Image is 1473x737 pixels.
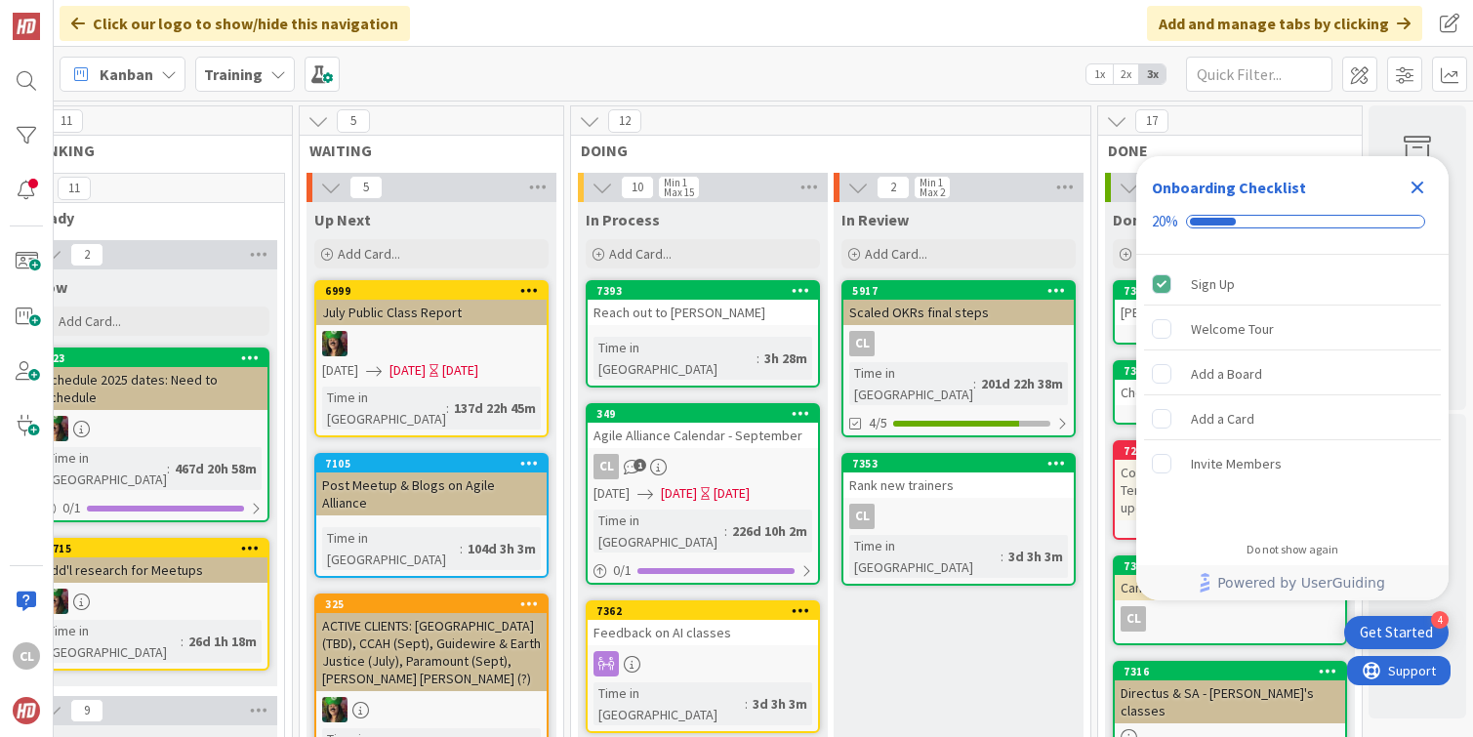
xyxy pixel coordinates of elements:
[757,348,759,369] span: :
[13,642,40,670] div: CL
[316,300,547,325] div: July Public Class Report
[843,455,1074,498] div: 7353Rank new trainers
[593,510,724,553] div: Time in [GEOGRAPHIC_DATA]
[596,407,818,421] div: 349
[976,373,1068,394] div: 201d 22h 38m
[322,331,348,356] img: SL
[1186,57,1332,92] input: Quick Filter...
[184,631,262,652] div: 26d 1h 18m
[316,282,547,325] div: 6999July Public Class Report
[1115,362,1345,380] div: 7385
[586,280,820,388] a: 7393Reach out to [PERSON_NAME]Time in [GEOGRAPHIC_DATA]:3h 28m
[1115,663,1345,680] div: 7316
[588,300,818,325] div: Reach out to [PERSON_NAME]
[1144,397,1441,440] div: Add a Card is incomplete.
[1113,360,1347,425] a: 7385Check in w [PERSON_NAME]
[1144,307,1441,350] div: Welcome Tour is incomplete.
[449,397,541,419] div: 137d 22h 45m
[316,595,547,613] div: 325
[170,458,262,479] div: 467d 20h 58m
[843,282,1074,300] div: 5917
[50,109,83,133] span: 11
[1135,109,1168,133] span: 17
[1124,559,1345,573] div: 7313
[349,176,383,199] span: 5
[843,300,1074,325] div: Scaled OKRs final steps
[1152,213,1433,230] div: Checklist progress: 20%
[1115,557,1345,575] div: 7313
[325,284,547,298] div: 6999
[1113,555,1347,645] a: 7313Cam research new trainersCL
[1247,542,1338,557] div: Do not show again
[1191,362,1262,386] div: Add a Board
[181,631,184,652] span: :
[100,62,153,86] span: Kanban
[46,542,267,555] div: 6715
[613,560,632,581] span: 0 / 1
[37,589,267,614] div: SL
[43,589,68,614] img: SL
[586,403,820,585] a: 349Agile Alliance Calendar - SeptemberCL[DATE][DATE][DATE]Time in [GEOGRAPHIC_DATA]:226d 10h 2m0/1
[920,187,945,197] div: Max 2
[314,280,549,437] a: 6999July Public Class ReportSL[DATE][DATE][DATE]Time in [GEOGRAPHIC_DATA]:137d 22h 45m
[463,538,541,559] div: 104d 3h 3m
[593,337,757,380] div: Time in [GEOGRAPHIC_DATA]
[843,455,1074,472] div: 7353
[664,178,687,187] div: Min 1
[37,349,267,367] div: 323
[337,109,370,133] span: 5
[59,312,121,330] span: Add Card...
[204,64,263,84] b: Training
[609,245,672,263] span: Add Card...
[1115,460,1345,520] div: Complete setting up A-CSPO Brevo Template for [PERSON_NAME] - update workbook with new TOC
[1115,575,1345,600] div: Cam research new trainers
[389,360,426,381] span: [DATE]
[1001,546,1003,567] span: :
[43,447,167,490] div: Time in [GEOGRAPHIC_DATA]
[37,540,267,557] div: 6715
[1431,611,1449,629] div: 4
[30,208,260,227] span: Ready
[1115,442,1345,460] div: 7290
[1191,317,1274,341] div: Welcome Tour
[1147,6,1422,41] div: Add and manage tabs by clicking
[58,177,91,200] span: 11
[1115,380,1345,405] div: Check in w [PERSON_NAME]
[1402,172,1433,203] div: Close Checklist
[167,458,170,479] span: :
[1124,364,1345,378] div: 7385
[727,520,812,542] div: 226d 10h 2m
[316,455,547,515] div: 7105Post Meetup & Blogs on Agile Alliance
[13,13,40,40] img: Visit kanbanzone.com
[849,331,875,356] div: CL
[869,413,887,433] span: 4/5
[460,538,463,559] span: :
[852,284,1074,298] div: 5917
[843,282,1074,325] div: 5917Scaled OKRs final steps
[1115,663,1345,723] div: 7316Directus & SA - [PERSON_NAME]'s classes
[22,141,267,160] span: THINKING
[843,331,1074,356] div: CL
[588,602,818,645] div: 7362Feedback on AI classes
[1113,280,1347,345] a: 7382[PERSON_NAME] extra SKB
[586,210,660,229] span: In Process
[581,141,1066,160] span: DOING
[1121,606,1146,632] div: CL
[664,187,694,197] div: Max 15
[43,620,181,663] div: Time in [GEOGRAPHIC_DATA]
[1115,557,1345,600] div: 7313Cam research new trainers
[841,453,1076,586] a: 7353Rank new trainersCLTime in [GEOGRAPHIC_DATA]:3d 3h 3m
[634,459,646,471] span: 1
[714,483,750,504] div: [DATE]
[588,558,818,583] div: 0/1
[841,210,909,229] span: In Review
[62,498,81,518] span: 0 / 1
[588,620,818,645] div: Feedback on AI classes
[325,457,547,471] div: 7105
[60,6,410,41] div: Click our logo to show/hide this navigation
[442,360,478,381] div: [DATE]
[1217,571,1385,594] span: Powered by UserGuiding
[1191,407,1254,430] div: Add a Card
[748,693,812,715] div: 3d 3h 3m
[37,496,267,520] div: 0/1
